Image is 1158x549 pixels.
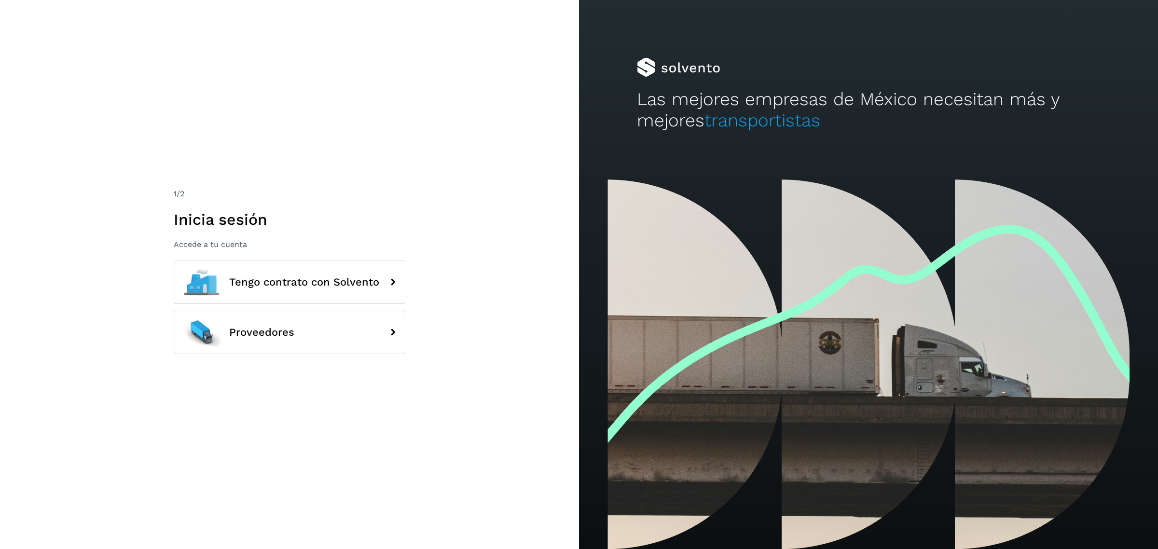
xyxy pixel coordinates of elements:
[229,327,294,338] span: Proveedores
[637,89,1100,132] h2: Las mejores empresas de México necesitan más y mejores
[174,188,405,200] div: /2
[174,189,177,198] span: 1
[174,240,405,249] p: Accede a tu cuenta
[174,261,405,304] button: Tengo contrato con Solvento
[174,311,405,354] button: Proveedores
[229,276,379,288] span: Tengo contrato con Solvento
[704,110,820,131] span: transportistas
[174,210,405,229] h1: Inicia sesión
